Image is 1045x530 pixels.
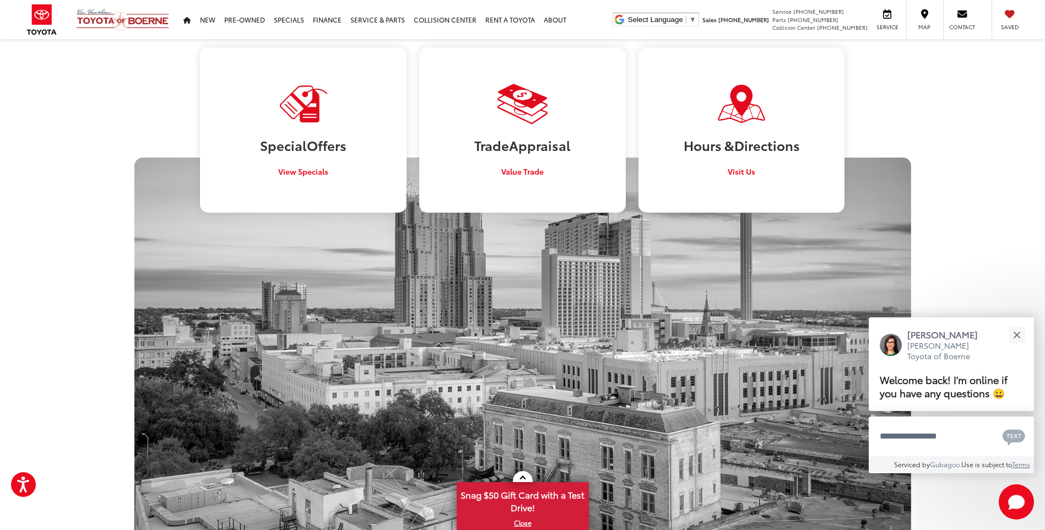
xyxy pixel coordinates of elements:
[208,138,398,152] h3: Special Offers
[419,47,625,212] a: TradeAppraisal Value Trade
[772,15,786,24] span: Parts
[497,83,548,125] img: Visit Our Dealership
[278,166,328,177] span: View Specials
[999,484,1034,520] svg: Start Chat
[869,317,1034,473] div: Close[PERSON_NAME][PERSON_NAME] Toyota of BoerneWelcome back! I'm online if you have any question...
[501,166,544,177] span: Value Trade
[817,23,868,31] span: [PHONE_NUMBER]
[912,23,936,31] span: Map
[894,459,930,469] span: Serviced by
[949,23,975,31] span: Contact
[875,23,900,31] span: Service
[716,83,767,125] img: Visit Our Dealership
[718,15,769,24] span: [PHONE_NUMBER]
[702,15,717,24] span: Sales
[638,47,844,212] a: Hours &Directions Visit Us
[689,15,696,24] span: ▼
[999,484,1034,520] button: Toggle Chat Window
[961,459,1012,469] span: Use is subject to
[278,83,329,125] img: Visit Our Dealership
[728,166,755,177] span: Visit Us
[869,417,1034,456] textarea: Type your message
[930,459,961,469] a: Gubagoo.
[458,483,588,517] span: Snag $50 Gift Card with a Test Drive!
[647,138,836,152] h3: Hours & Directions
[1012,459,1030,469] a: Terms
[999,424,1028,448] button: Chat with SMS
[793,7,844,15] span: [PHONE_NUMBER]
[628,15,683,24] span: Select Language
[788,15,838,24] span: [PHONE_NUMBER]
[427,138,617,152] h3: Trade Appraisal
[880,372,1008,400] span: Welcome back! I'm online if you have any questions 😀
[907,328,989,340] p: [PERSON_NAME]
[1003,428,1025,446] svg: Text
[76,8,170,31] img: Vic Vaughan Toyota of Boerne
[772,7,792,15] span: Service
[772,23,815,31] span: Collision Center
[628,15,696,24] a: Select Language​
[998,23,1022,31] span: Saved
[907,340,989,362] p: [PERSON_NAME] Toyota of Boerne
[200,47,406,212] a: SpecialOffers View Specials
[1005,323,1028,347] button: Close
